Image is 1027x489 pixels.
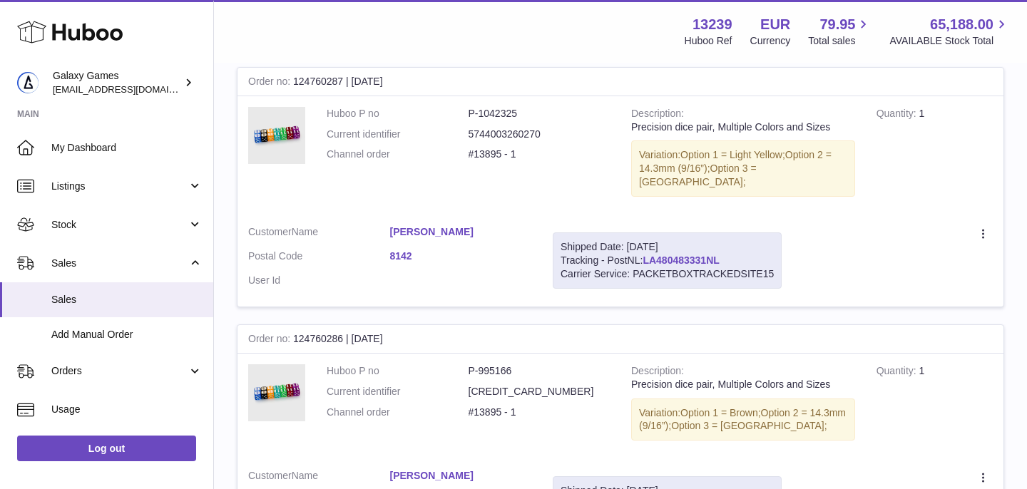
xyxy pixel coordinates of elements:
dt: Current identifier [327,128,469,141]
span: Orders [51,364,188,378]
div: Currency [750,34,791,48]
span: Sales [51,293,203,307]
a: Log out [17,436,196,461]
div: Shipped Date: [DATE] [561,240,774,254]
strong: Description [631,108,684,123]
dd: P-1042325 [469,107,610,120]
strong: Description [631,365,684,380]
dt: Channel order [327,148,469,161]
strong: Quantity [877,108,919,123]
dd: [CREDIT_CARD_NUMBER] [469,385,610,398]
dt: Name [248,225,390,242]
dt: Huboo P no [327,364,469,378]
img: shop@backgammongalaxy.com [17,72,39,93]
span: My Dashboard [51,141,203,155]
strong: EUR [760,15,790,34]
td: 1 [866,354,1003,459]
dt: User Id [248,274,390,287]
span: Customer [248,226,292,237]
span: 65,188.00 [930,15,993,34]
div: Variation: [631,140,855,197]
div: 124760287 | [DATE] [237,68,1003,96]
dd: P-995166 [469,364,610,378]
span: Option 3 = [GEOGRAPHIC_DATA]; [671,420,827,431]
span: Listings [51,180,188,193]
div: Huboo Ref [685,34,732,48]
a: 8142 [390,249,532,263]
a: 79.95 Total sales [808,15,872,48]
a: [PERSON_NAME] [390,469,532,483]
div: Tracking - PostNL: [553,232,782,289]
strong: 13239 [693,15,732,34]
dt: Huboo P no [327,107,469,120]
div: Galaxy Games [53,69,181,96]
span: Option 1 = Light Yellow; [680,149,785,160]
img: galaxydice-12.jpg [248,107,305,164]
span: Total sales [808,34,872,48]
div: Precision dice pair, Multiple Colors and Sizes [631,378,855,391]
span: 79.95 [819,15,855,34]
strong: Order no [248,76,293,91]
a: 65,188.00 AVAILABLE Stock Total [889,15,1010,48]
span: Customer [248,470,292,481]
strong: Quantity [877,365,919,380]
div: Carrier Service: PACKETBOXTRACKEDSITE15 [561,267,774,281]
span: Stock [51,218,188,232]
div: Precision dice pair, Multiple Colors and Sizes [631,120,855,134]
span: Usage [51,403,203,416]
span: Sales [51,257,188,270]
dt: Current identifier [327,385,469,398]
div: Variation: [631,398,855,441]
img: galaxydice-12.jpg [248,364,305,421]
dd: #13895 - 1 [469,406,610,419]
td: 1 [866,96,1003,215]
dt: Name [248,469,390,486]
dd: #13895 - 1 [469,148,610,161]
strong: Order no [248,333,293,348]
dt: Postal Code [248,249,390,267]
span: [EMAIL_ADDRESS][DOMAIN_NAME] [53,83,210,95]
dd: 5744003260270 [469,128,610,141]
a: [PERSON_NAME] [390,225,532,239]
a: LA480483331NL [643,254,719,266]
span: Add Manual Order [51,328,203,341]
dt: Channel order [327,406,469,419]
div: 124760286 | [DATE] [237,325,1003,354]
span: AVAILABLE Stock Total [889,34,1010,48]
span: Option 1 = Brown; [680,407,760,418]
